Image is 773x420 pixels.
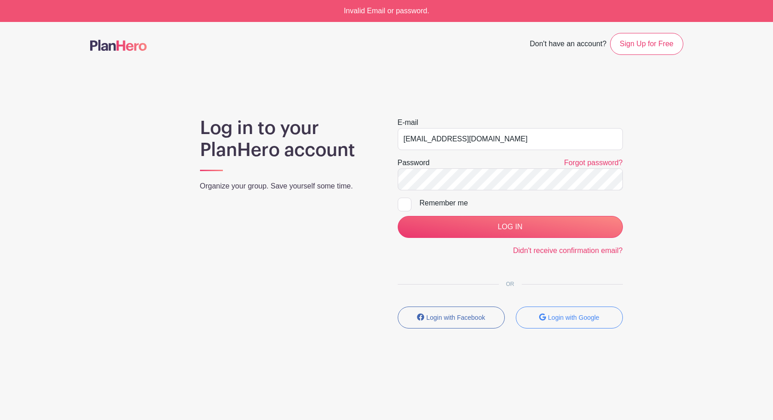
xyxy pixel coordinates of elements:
label: Password [398,157,430,168]
a: Sign Up for Free [610,33,683,55]
span: OR [499,281,522,287]
small: Login with Facebook [427,314,485,321]
label: E-mail [398,117,418,128]
input: e.g. julie@eventco.com [398,128,623,150]
img: logo-507f7623f17ff9eddc593b1ce0a138ce2505c220e1c5a4e2b4648c50719b7d32.svg [90,40,147,51]
div: Remember me [420,198,623,209]
p: Organize your group. Save yourself some time. [200,181,376,192]
a: Didn't receive confirmation email? [513,247,623,254]
a: Forgot password? [564,159,622,167]
h1: Log in to your PlanHero account [200,117,376,161]
span: Don't have an account? [530,35,606,55]
button: Login with Facebook [398,307,505,328]
small: Login with Google [548,314,599,321]
button: Login with Google [516,307,623,328]
input: LOG IN [398,216,623,238]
